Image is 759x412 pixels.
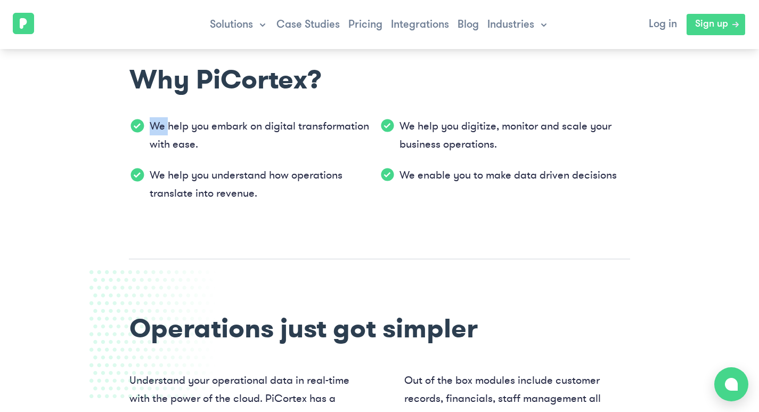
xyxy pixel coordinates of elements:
img: PiCortex [13,13,34,34]
img: bubble-icon [725,378,738,391]
p: We help you digitize, monitor and scale your business operations. [399,117,630,154]
span: Industries [487,19,534,31]
h1: Operations just got simpler [129,313,630,345]
p: We help you understand how operations translate into revenue. [150,166,380,203]
img: dots [89,270,217,398]
h1: Why PiCortex? [129,64,630,96]
p: We enable you to make data driven decisions [399,166,630,184]
a: Blog [458,20,479,30]
button: Solutions [210,19,268,31]
span: Sign up [695,18,728,31]
a: Pricing [348,20,382,30]
a: Industries [487,19,549,31]
a: Integrations [391,20,449,30]
a: Log in [640,13,685,36]
a: Case Studies [276,20,340,30]
p: We help you embark on digital transformation with ease. [150,117,380,154]
span: Solutions [210,19,253,31]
